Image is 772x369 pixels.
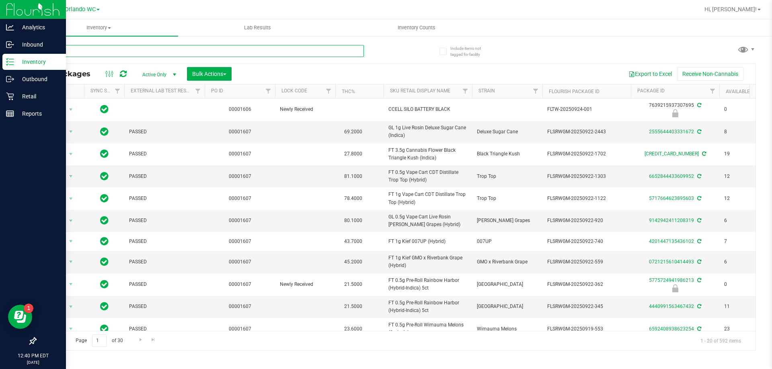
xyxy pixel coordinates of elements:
span: select [66,256,76,267]
p: Inventory [14,57,62,67]
a: Filter [191,84,205,98]
a: Strain [478,88,495,94]
span: 19 [724,150,755,158]
a: Go to the last page [148,334,159,345]
span: FT 0.5g Pre-Roll Wimauma Melons (Sativa) 1ct [388,321,467,336]
a: Filter [262,84,275,98]
a: 5717664623895603 [649,196,694,201]
span: FLSRWGM-20250922-920 [547,217,626,224]
p: 12:40 PM EDT [4,352,62,359]
p: Reports [14,109,62,118]
span: GMO x Riverbank Grape [477,258,538,266]
span: 21.5000 [340,279,366,290]
span: 11 [724,303,755,310]
span: 78.4000 [340,193,366,204]
span: Sync from Compliance System [696,239,701,244]
span: Sync from Compliance System [696,304,701,309]
span: 69.2000 [340,126,366,138]
span: Inventory [19,24,178,31]
span: [GEOGRAPHIC_DATA] [477,281,538,288]
span: FT 3.5g Cannabis Flower Black Triangle Kush (Indica) [388,147,467,162]
a: Lock Code [281,88,307,94]
span: FT 0.5g Vape Cart CDT Distillate Trop Top (Hybrid) [388,169,467,184]
a: Sku Retail Display Name [390,88,450,94]
a: Available [726,89,750,94]
span: 80.1000 [340,215,366,226]
a: Filter [111,84,124,98]
span: CCELL SILO BATTERY BLACK [388,106,467,113]
span: FLSRWGM-20250922-345 [547,303,626,310]
a: 00001607 [229,281,251,287]
inline-svg: Analytics [6,23,14,31]
span: Bulk Actions [192,71,226,77]
a: External Lab Test Result [131,88,194,94]
a: Filter [459,84,472,98]
span: 21.5000 [340,301,366,312]
div: Newly Received [630,109,721,117]
span: Trop Top [477,195,538,202]
a: 00001607 [229,304,251,309]
a: Filter [706,84,719,98]
p: Inbound [14,40,62,49]
inline-svg: Outbound [6,75,14,83]
span: In Sync [100,104,109,115]
span: Hi, [PERSON_NAME]! [704,6,757,12]
a: PO ID [211,88,223,94]
span: PASSED [129,325,200,333]
a: 6652844433609952 [649,173,694,179]
span: FT 0.5g Pre-Roll Rainbow Harbor (Hybrid-Indica) 5ct [388,299,467,314]
inline-svg: Retail [6,92,14,100]
button: Export to Excel [623,67,677,81]
span: select [66,126,76,137]
span: In Sync [100,301,109,312]
span: 23.6000 [340,323,366,335]
span: FT 1g Kief 007UP (Hybrid) [388,238,467,245]
div: 7639215937307695 [630,102,721,117]
a: 00001607 [229,129,251,135]
span: In Sync [100,323,109,334]
span: Sync from Compliance System [696,102,701,108]
span: FLSRWGM-20250922-2443 [547,128,626,136]
span: 0 [724,281,755,288]
span: 43.7000 [340,236,366,247]
inline-svg: Inbound [6,41,14,49]
span: FT 1g Vape Cart CDT Distillate Trop Top (Hybrid) [388,191,467,206]
a: 4201447135436102 [649,239,694,244]
span: In Sync [100,148,109,159]
span: select [66,301,76,312]
a: THC% [342,89,355,94]
span: Page of 30 [69,334,129,347]
span: Trop Top [477,173,538,180]
span: In Sync [100,126,109,137]
span: PASSED [129,150,200,158]
a: Go to the next page [135,334,146,345]
span: Black Triangle Kush [477,150,538,158]
span: FLSRWGM-20250922-1303 [547,173,626,180]
a: 2555644403331672 [649,129,694,135]
span: Newly Received [280,281,331,288]
span: 1 - 20 of 592 items [694,334,747,347]
span: select [66,171,76,182]
span: FT 1g Kief GMO x Riverbank Grape (Hybrid) [388,254,467,269]
a: Sync Status [90,88,121,94]
span: PASSED [129,303,200,310]
a: 00001607 [229,196,251,201]
a: Filter [529,84,542,98]
a: 4440991563467432 [649,304,694,309]
span: PASSED [129,128,200,136]
span: PASSED [129,173,200,180]
a: 00001607 [229,259,251,265]
span: select [66,104,76,115]
span: Include items not tagged for facility [450,45,491,57]
span: FT 0.5g Pre-Roll Rainbow Harbor (Hybrid-Indica) 5ct [388,277,467,292]
span: FLSRWGM-20250922-362 [547,281,626,288]
span: In Sync [100,279,109,290]
a: Package ID [637,88,665,94]
span: Sync from Compliance System [696,173,701,179]
span: GL 1g Live Rosin Deluxe Sugar Cane (Indica) [388,124,467,139]
span: In Sync [100,236,109,247]
span: 6 [724,258,755,266]
span: In Sync [100,171,109,182]
a: Inventory Counts [337,19,496,36]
